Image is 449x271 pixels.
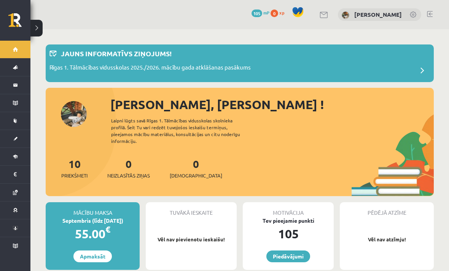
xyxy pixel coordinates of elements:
a: 0[DEMOGRAPHIC_DATA] [170,157,222,179]
a: [PERSON_NAME] [354,11,402,18]
div: Motivācija [243,202,334,217]
p: Jauns informatīvs ziņojums! [61,48,172,59]
a: 105 mP [252,10,269,16]
div: Tev pieejamie punkti [243,217,334,225]
p: Vēl nav atzīmju! [344,236,430,243]
span: € [105,224,110,235]
span: 0 [271,10,278,17]
span: [DEMOGRAPHIC_DATA] [170,172,222,179]
div: Mācību maksa [46,202,140,217]
a: Jauns informatīvs ziņojums! Rīgas 1. Tālmācības vidusskolas 2025./2026. mācību gada atklāšanas pa... [49,48,430,78]
p: Vēl nav pievienotu ieskaišu! [150,236,233,243]
div: [PERSON_NAME], [PERSON_NAME] ! [110,95,434,114]
a: Apmaksāt [73,250,112,262]
span: 105 [252,10,262,17]
span: Neizlasītās ziņas [107,172,150,179]
span: mP [263,10,269,16]
a: 10Priekšmeti [61,157,88,179]
div: 105 [243,225,334,243]
div: Tuvākā ieskaite [146,202,237,217]
div: Septembris (līdz [DATE]) [46,217,140,225]
div: Laipni lūgts savā Rīgas 1. Tālmācības vidusskolas skolnieka profilā. Šeit Tu vari redzēt tuvojošo... [111,117,253,144]
div: 55.00 [46,225,140,243]
img: Darja Degtjarjova [342,11,349,19]
a: Rīgas 1. Tālmācības vidusskola [8,13,30,32]
p: Rīgas 1. Tālmācības vidusskolas 2025./2026. mācību gada atklāšanas pasākums [49,63,251,74]
a: 0 xp [271,10,288,16]
a: Piedāvājumi [266,250,310,262]
div: Pēdējā atzīme [340,202,434,217]
span: Priekšmeti [61,172,88,179]
span: xp [279,10,284,16]
a: 0Neizlasītās ziņas [107,157,150,179]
